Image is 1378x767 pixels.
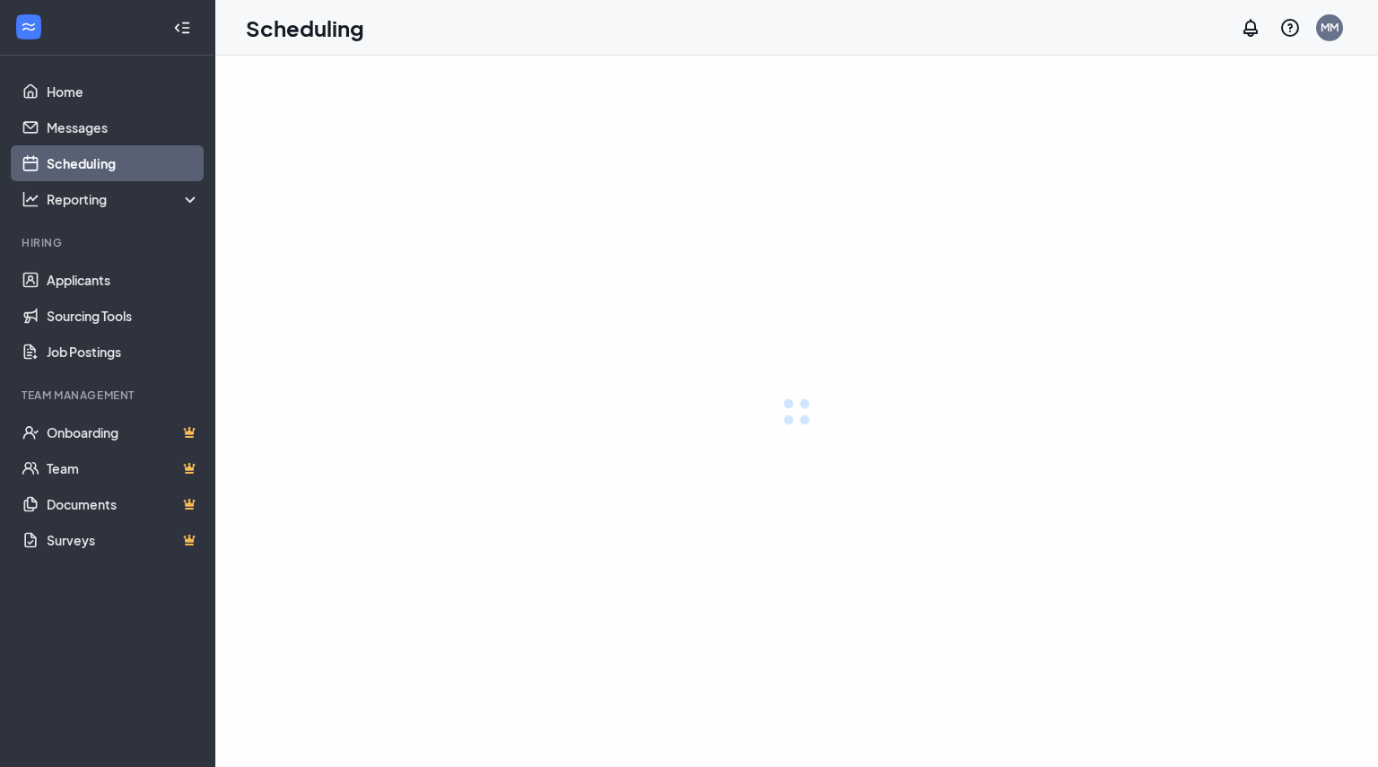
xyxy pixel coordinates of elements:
[47,74,200,109] a: Home
[47,109,200,145] a: Messages
[47,450,200,486] a: TeamCrown
[22,388,196,403] div: Team Management
[246,13,364,43] h1: Scheduling
[173,19,191,37] svg: Collapse
[22,235,196,250] div: Hiring
[47,262,200,298] a: Applicants
[20,18,38,36] svg: WorkstreamLogo
[47,486,200,522] a: DocumentsCrown
[1240,17,1261,39] svg: Notifications
[1321,20,1339,35] div: MM
[47,145,200,181] a: Scheduling
[47,190,201,208] div: Reporting
[22,190,39,208] svg: Analysis
[1279,17,1301,39] svg: QuestionInfo
[47,298,200,334] a: Sourcing Tools
[47,334,200,370] a: Job Postings
[47,522,200,558] a: SurveysCrown
[47,414,200,450] a: OnboardingCrown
